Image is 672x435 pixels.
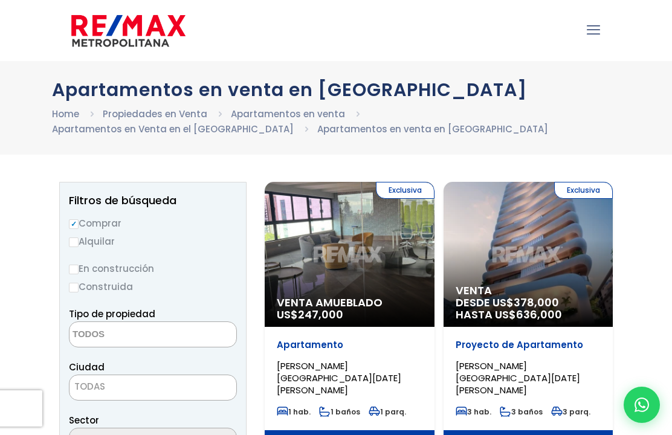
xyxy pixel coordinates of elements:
span: TODAS [74,380,105,393]
label: Comprar [69,216,237,231]
span: [PERSON_NAME][GEOGRAPHIC_DATA][DATE][PERSON_NAME] [277,359,401,396]
span: 636,000 [516,307,562,322]
a: Apartamentos en Venta en el [GEOGRAPHIC_DATA] [52,123,294,135]
span: Tipo de propiedad [69,308,155,320]
input: Construida [69,283,79,292]
label: Construida [69,279,237,294]
span: 3 hab. [456,407,491,417]
span: Venta Amueblado [277,297,422,309]
span: 3 parq. [551,407,590,417]
a: mobile menu [583,20,604,40]
span: HASTA US$ [456,309,601,321]
span: TODAS [69,375,237,401]
textarea: Search [69,322,187,348]
span: 3 baños [500,407,543,417]
span: [PERSON_NAME][GEOGRAPHIC_DATA][DATE][PERSON_NAME] [456,359,580,396]
a: Propiedades en Venta [103,108,207,120]
h1: Apartamentos en venta en [GEOGRAPHIC_DATA] [52,79,620,100]
a: Apartamentos en venta [231,108,345,120]
span: Exclusiva [554,182,613,199]
p: Apartamento [277,339,422,351]
span: DESDE US$ [456,297,601,321]
input: Alquilar [69,237,79,247]
span: 1 parq. [369,407,406,417]
span: US$ [277,307,343,322]
input: En construcción [69,265,79,274]
span: TODAS [69,378,236,395]
a: Home [52,108,79,120]
span: 247,000 [298,307,343,322]
label: En construcción [69,261,237,276]
h2: Filtros de búsqueda [69,195,237,207]
span: 378,000 [514,295,559,310]
input: Comprar [69,219,79,229]
li: Apartamentos en venta en [GEOGRAPHIC_DATA] [317,121,548,137]
span: Venta [456,285,601,297]
label: Alquilar [69,234,237,249]
p: Proyecto de Apartamento [456,339,601,351]
span: 1 baños [319,407,360,417]
span: 1 hab. [277,407,311,417]
img: remax-metropolitana-logo [71,13,186,49]
span: Exclusiva [376,182,435,199]
span: Sector [69,414,99,427]
span: Ciudad [69,361,105,373]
